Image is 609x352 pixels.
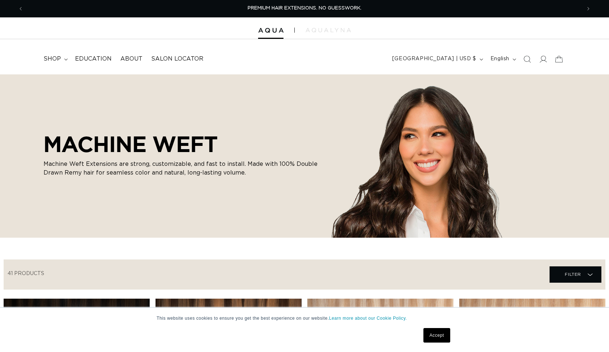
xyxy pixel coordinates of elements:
[490,55,509,63] span: English
[388,52,486,66] button: [GEOGRAPHIC_DATA] | USD $
[13,2,29,16] button: Previous announcement
[151,55,203,63] span: Salon Locator
[75,55,112,63] span: Education
[329,316,407,321] a: Learn more about our Cookie Policy.
[580,2,596,16] button: Next announcement
[39,51,71,67] summary: shop
[392,55,476,63] span: [GEOGRAPHIC_DATA] | USD $
[43,160,319,177] p: Machine Weft Extensions are strong, customizable, and fast to install. Made with 100% Double Draw...
[423,328,450,343] a: Accept
[71,51,116,67] a: Education
[519,51,535,67] summary: Search
[147,51,208,67] a: Salon Locator
[306,28,351,32] img: aqualyna.com
[157,315,452,322] p: This website uses cookies to ensure you get the best experience on our website.
[43,55,61,63] span: shop
[550,266,601,283] summary: Filter
[43,131,319,157] h2: MACHINE WEFT
[486,52,519,66] button: English
[8,271,44,276] span: 41 products
[248,6,361,11] span: PREMIUM HAIR EXTENSIONS. NO GUESSWORK.
[565,267,581,281] span: Filter
[116,51,147,67] a: About
[258,28,283,33] img: Aqua Hair Extensions
[120,55,142,63] span: About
